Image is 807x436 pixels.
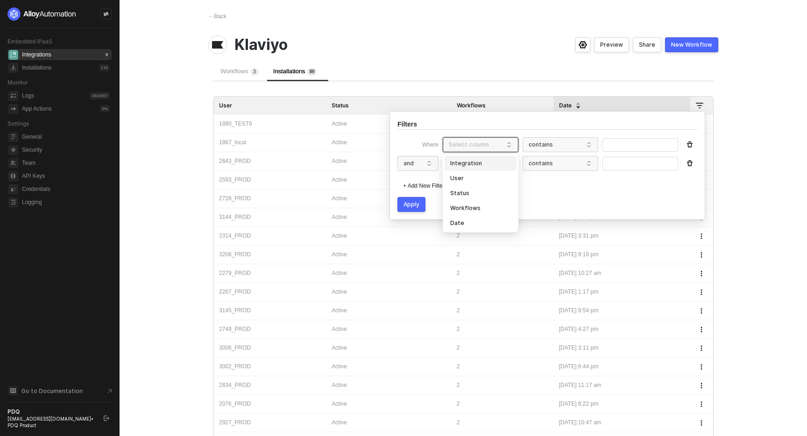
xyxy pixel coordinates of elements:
div: 2593_PROD [219,176,320,184]
span: icon-app-actions [8,104,18,114]
span: Security [22,144,110,155]
span: Active [332,176,347,183]
span: team [8,158,18,168]
div: 2927_PROD [219,418,320,427]
div: 2 [457,250,548,259]
span: Active [332,232,347,239]
h3: Filters [397,119,417,129]
div: [EMAIL_ADDRESS][DOMAIN_NAME] • PDQ Product [7,415,95,429]
div: 2728_PROD [219,194,320,203]
div: [DATE] 8:22 pm [559,400,685,408]
span: Active [332,401,347,407]
span: Team [22,157,110,169]
span: Settings [7,120,29,127]
span: Active [332,195,347,202]
span: integrations [8,50,18,60]
span: Where [422,141,439,149]
div: 2 [457,418,548,427]
span: Active [332,307,347,314]
div: [DATE] 3:31 pm [559,232,685,240]
button: New Workflow [665,37,718,52]
span: Active [332,363,347,370]
div: [DATE] 10:47 am [559,418,685,427]
div: [DATE] 3:11 pm [559,344,685,352]
div: [DATE] 9:54 pm [559,306,685,315]
div: 3145_PROD [219,306,320,315]
span: Go to Documentation [21,387,83,395]
span: 9 [312,69,315,74]
span: Embedded iPaaS [7,38,52,45]
button: Preview [594,37,629,52]
div: 2 [457,232,548,240]
div: 1867_local [219,138,320,147]
div: [DATE] 6:44 pm [559,362,685,371]
div: 9 [104,51,110,58]
div: Date [445,216,517,231]
div: 2 [457,400,548,408]
span: credentials [8,184,18,194]
div: User [450,173,511,183]
span: Active [332,120,347,127]
div: [DATE] 1:17 pm [559,288,685,296]
span: icon-settings [579,41,587,49]
div: Status [450,188,511,198]
span: general [8,132,18,142]
span: Monitor [7,79,28,86]
div: 1880_TEST6 [219,120,320,128]
img: integration-icon [212,39,223,50]
span: Installations [273,68,317,75]
div: 2 [457,306,548,315]
div: Preview [600,41,623,49]
span: Active [332,270,347,276]
span: icon-swap [103,11,109,17]
span: Active [332,326,347,332]
span: General [22,131,110,142]
div: 2 [457,288,548,296]
div: 2 [457,362,548,371]
div: App Actions [22,105,51,113]
span: document-arrow [105,387,114,396]
div: 2643_PROD [219,157,320,166]
div: 3006_PROD [219,344,320,352]
a: Knowledge Base [7,385,112,396]
span: Active [332,158,347,164]
div: 2834_PROD [219,381,320,390]
th: User [213,97,326,115]
span: Active [332,345,347,351]
div: 115 [99,64,110,71]
span: Active [332,251,347,258]
span: logging [8,197,18,207]
span: Workflows [220,68,258,75]
span: Active [332,419,347,426]
div: 2 [457,325,548,334]
span: API Keys [22,170,110,182]
span: Active [332,382,347,388]
div: [DATE] 4:27 pm [559,325,685,334]
div: 2314_PROD [219,232,320,240]
span: Credentials [22,183,110,195]
span: Logging [22,197,110,208]
span: 8 [309,69,312,74]
span: contains [529,156,592,170]
a: logo [7,7,112,21]
span: contains [529,138,592,152]
button: Apply [397,197,425,212]
span: documentation [8,386,18,395]
span: security [8,145,18,155]
sup: 89 [307,68,316,76]
div: [DATE] 10:27 am [559,269,685,278]
div: 2 [457,344,548,352]
div: 2076_PROD [219,400,320,408]
th: Workflows [451,97,553,115]
th: Status [326,97,451,115]
div: 1816057 [90,92,110,99]
div: 2749_PROD [219,325,320,334]
img: logo [7,7,77,21]
div: Integrations [22,51,51,59]
div: 2279_PROD [219,269,320,278]
div: Logs [22,92,34,100]
div: Workflows [450,203,511,213]
div: 3144_PROD [219,213,320,222]
div: [DATE] 9:18 pm [559,250,685,259]
span: Date [559,102,572,109]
